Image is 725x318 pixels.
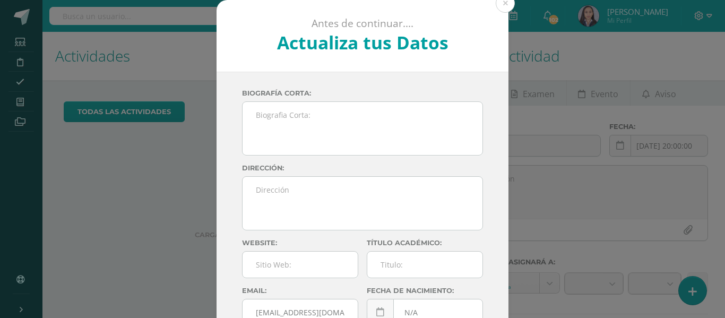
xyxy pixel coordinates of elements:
[367,252,482,278] input: Titulo:
[245,17,480,30] p: Antes de continuar....
[367,239,483,247] label: Título académico:
[245,30,480,55] h2: Actualiza tus Datos
[242,89,483,97] label: Biografía corta:
[367,287,483,295] label: Fecha de nacimiento:
[243,252,358,278] input: Sitio Web:
[242,287,358,295] label: Email:
[242,239,358,247] label: Website:
[242,164,483,172] label: Dirección:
